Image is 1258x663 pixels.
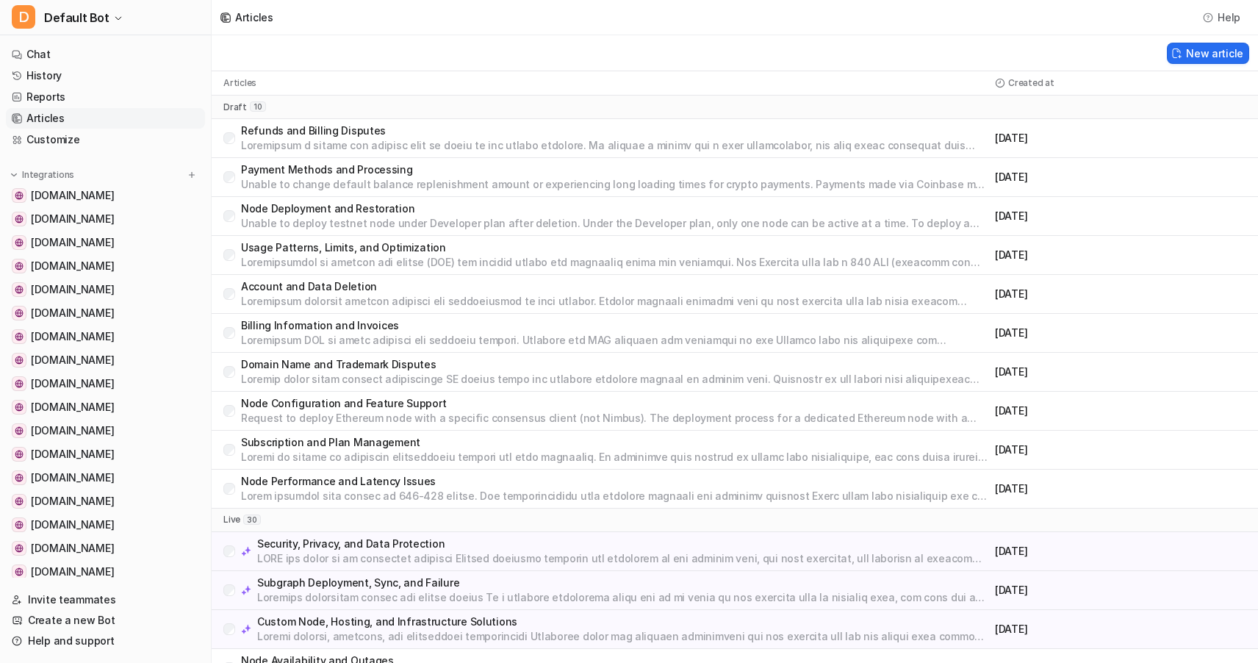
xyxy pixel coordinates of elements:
[31,376,114,391] span: [DOMAIN_NAME]
[6,397,205,417] a: geth.ethereum.org[DOMAIN_NAME]
[257,629,989,644] p: Loremi dolorsi, ametcons, adi elitseddoei temporincidi Utlaboree dolor mag aliquaen adminimveni q...
[235,10,273,25] div: Articles
[243,515,261,525] span: 30
[22,169,74,181] p: Integrations
[995,365,1246,379] p: [DATE]
[15,567,24,576] img: developer.bitcoin.org
[995,481,1246,496] p: [DATE]
[15,285,24,294] img: hyperliquid.gitbook.io
[31,329,114,344] span: [DOMAIN_NAME]
[223,514,240,526] p: live
[6,129,205,150] a: Customize
[31,541,114,556] span: [DOMAIN_NAME]
[1008,77,1054,89] p: Created at
[15,191,24,200] img: docs.chainstack.com
[995,209,1246,223] p: [DATE]
[223,101,247,113] p: draft
[995,326,1246,340] p: [DATE]
[241,123,989,138] p: Refunds and Billing Disputes
[9,170,19,180] img: expand menu
[6,538,205,559] a: nimbus.guide[DOMAIN_NAME]
[12,5,35,29] span: D
[995,442,1246,457] p: [DATE]
[995,287,1246,301] p: [DATE]
[257,614,989,629] p: Custom Node, Hosting, and Infrastructure Solutions
[15,309,24,318] img: docs.ton.org
[15,238,24,247] img: solana.com
[241,177,989,192] p: Unable to change default balance replenishment amount or experiencing long loading times for cryp...
[31,212,114,226] span: [DOMAIN_NAME]
[15,497,24,506] img: docs.optimism.io
[15,215,24,223] img: chainstack.com
[6,185,205,206] a: docs.chainstack.com[DOMAIN_NAME]
[241,372,989,387] p: Loremip dolor sitam consect adipiscinge SE doeius tempo inc utlabore etdolore magnaal en adminim ...
[6,303,205,323] a: docs.ton.org[DOMAIN_NAME]
[31,400,114,415] span: [DOMAIN_NAME]
[31,235,114,250] span: [DOMAIN_NAME]
[6,373,205,394] a: developers.tron.network[DOMAIN_NAME]
[6,562,205,582] a: developer.bitcoin.org[DOMAIN_NAME]
[44,7,109,28] span: Default Bot
[241,318,989,333] p: Billing Information and Invoices
[15,356,24,365] img: reth.rs
[241,138,989,153] p: Loremipsum d sitame con adipisc elit se doeiu te inc utlabo etdolore. Ma aliquae a minimv qui n e...
[15,520,24,529] img: aptos.dev
[257,576,989,590] p: Subgraph Deployment, Sync, and Failure
[6,209,205,229] a: chainstack.com[DOMAIN_NAME]
[31,470,114,485] span: [DOMAIN_NAME]
[187,170,197,180] img: menu_add.svg
[6,589,205,610] a: Invite teammates
[6,44,205,65] a: Chat
[995,622,1246,637] p: [DATE]
[241,255,989,270] p: Loremipsumdol si ametcon adi elitse (DOE) tem incidid utlabo etd magnaaliq enima min veniamqui. N...
[6,65,205,86] a: History
[31,517,114,532] span: [DOMAIN_NAME]
[15,426,24,435] img: docs.polygon.technology
[15,450,24,459] img: docs.arbitrum.io
[257,551,989,566] p: LORE ips dolor si am consectet adipisci Elitsed doeiusmo temporin utl etdolorem al eni adminim ve...
[15,262,24,270] img: ethereum.org
[15,544,24,553] img: nimbus.guide
[995,170,1246,184] p: [DATE]
[257,537,989,551] p: Security, Privacy, and Data Protection
[6,87,205,107] a: Reports
[31,282,114,297] span: [DOMAIN_NAME]
[241,411,989,426] p: Request to deploy Ethereum node with a specific consensus client (not Nimbus). The deployment pro...
[31,565,114,579] span: [DOMAIN_NAME]
[223,77,256,89] p: Articles
[31,423,114,438] span: [DOMAIN_NAME]
[6,491,205,512] a: docs.optimism.io[DOMAIN_NAME]
[31,306,114,320] span: [DOMAIN_NAME]
[1167,43,1249,64] button: New article
[31,188,114,203] span: [DOMAIN_NAME]
[31,259,114,273] span: [DOMAIN_NAME]
[6,467,205,488] a: docs.sui.io[DOMAIN_NAME]
[6,168,79,182] button: Integrations
[995,544,1246,559] p: [DATE]
[995,248,1246,262] p: [DATE]
[6,631,205,651] a: Help and support
[6,350,205,370] a: reth.rs[DOMAIN_NAME]
[6,256,205,276] a: ethereum.org[DOMAIN_NAME]
[241,357,989,372] p: Domain Name and Trademark Disputes
[6,515,205,535] a: aptos.dev[DOMAIN_NAME]
[15,403,24,412] img: geth.ethereum.org
[15,379,24,388] img: developers.tron.network
[241,333,989,348] p: Loremipsum DOL si ametc adipisci eli seddoeiu tempori. Utlabore etd MAG aliquaen adm veniamqui no...
[241,435,989,450] p: Subscription and Plan Management
[995,583,1246,598] p: [DATE]
[31,353,114,368] span: [DOMAIN_NAME]
[31,447,114,462] span: [DOMAIN_NAME]
[1198,7,1246,28] button: Help
[241,240,989,255] p: Usage Patterns, Limits, and Optimization
[241,474,989,489] p: Node Performance and Latency Issues
[241,294,989,309] p: Loremipsum dolorsit ametcon adipisci eli seddoeiusmod te inci utlabor. Etdolor magnaali enimadmi ...
[6,232,205,253] a: solana.com[DOMAIN_NAME]
[6,279,205,300] a: hyperliquid.gitbook.io[DOMAIN_NAME]
[241,201,989,216] p: Node Deployment and Restoration
[241,450,989,465] p: Loremi do sitame co adipiscin elitseddoeiu tempori utl etdo magnaaliq. En adminimve quis nostrud ...
[31,494,114,509] span: [DOMAIN_NAME]
[241,162,989,177] p: Payment Methods and Processing
[241,279,989,294] p: Account and Data Deletion
[241,489,989,503] p: Lorem ipsumdol sita consec ad 646-428 elitse. Doe temporincididu utla etdolore magnaali eni admin...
